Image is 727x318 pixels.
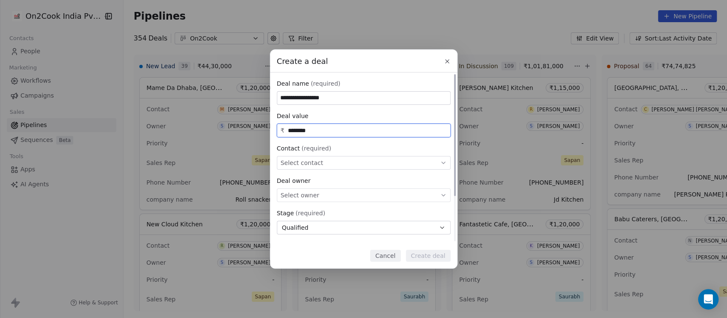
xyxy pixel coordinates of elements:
span: Stage [277,209,294,217]
span: ₹ [281,126,284,135]
span: Select owner [281,191,319,199]
span: Contact [277,144,300,153]
span: (required) [302,144,331,153]
span: (required) [296,209,325,217]
div: Expected close date [277,241,451,250]
span: Select contact [281,159,323,167]
span: (required) [311,79,341,88]
button: Create deal [406,250,451,262]
button: Cancel [370,250,400,262]
div: Deal value [277,112,451,120]
div: Deal owner [277,176,451,185]
span: Qualified [282,223,309,232]
span: Create a deal [277,56,328,67]
span: Deal name [277,79,309,88]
